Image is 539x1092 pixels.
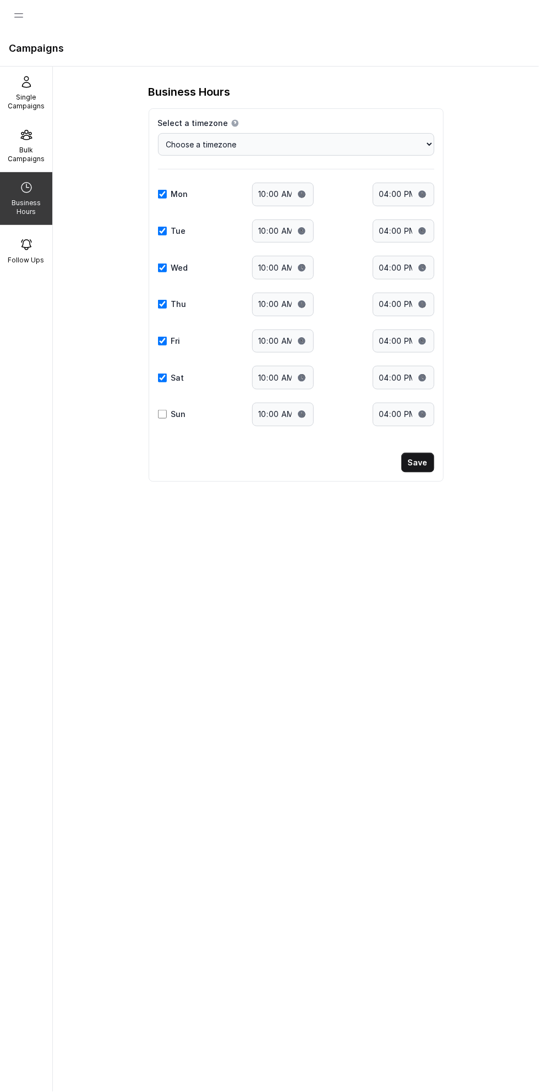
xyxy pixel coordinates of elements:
label: Wed [171,262,188,273]
p: Bulk Campaigns [4,146,48,163]
label: Sun [171,409,186,420]
label: Fri [171,336,181,347]
label: Thu [171,299,187,310]
label: Mon [171,189,188,200]
p: Follow Ups [8,256,45,265]
h3: Business Hours [149,84,231,100]
span: Select a timezone [158,118,228,129]
p: Business Hours [4,199,48,216]
h1: Campaigns [9,40,530,57]
button: Save [401,453,434,473]
button: Select a timezone [231,119,239,128]
label: Sat [171,372,184,383]
p: Single Campaigns [4,93,48,111]
button: Open navigation [9,6,29,25]
label: Tue [171,226,186,237]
